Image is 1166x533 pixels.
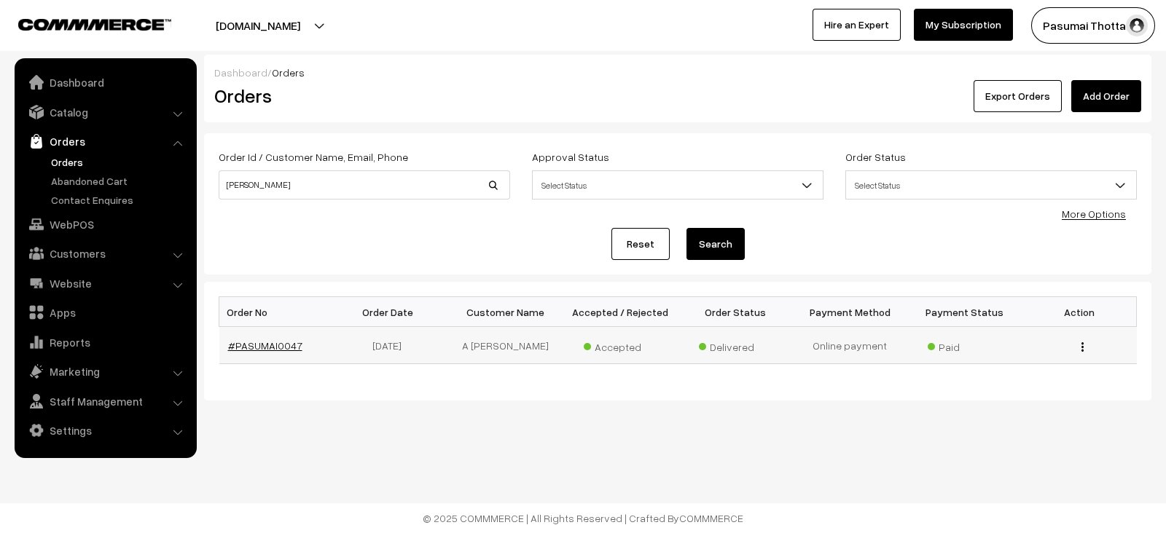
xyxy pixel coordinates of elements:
span: Select Status [845,170,1137,200]
span: Orders [272,66,305,79]
span: Select Status [846,173,1136,198]
label: Order Status [845,149,906,165]
a: WebPOS [18,211,192,237]
a: Orders [18,128,192,154]
a: Marketing [18,358,192,384]
button: Export Orders [974,80,1062,112]
img: COMMMERCE [18,19,171,30]
a: Reset [611,228,670,260]
td: Online payment [792,327,907,364]
h2: Orders [214,84,509,107]
a: Orders [47,154,192,170]
a: Hire an Expert [813,9,901,41]
a: Settings [18,417,192,443]
span: Delivered [699,336,772,355]
button: Pasumai Thotta… [1031,7,1155,44]
span: Select Status [532,170,823,200]
a: Add Order [1071,80,1141,112]
a: Website [18,270,192,296]
a: Abandoned Cart [47,173,192,189]
th: Order Status [678,297,792,327]
div: / [214,65,1141,80]
th: Customer Name [448,297,563,327]
label: Approval Status [532,149,609,165]
a: More Options [1062,208,1126,220]
td: [DATE] [334,327,448,364]
img: Menu [1081,342,1084,352]
a: #PASUMAI0047 [228,339,302,352]
a: Customers [18,240,192,266]
img: user [1126,15,1148,36]
a: Contact Enquires [47,192,192,208]
a: My Subscription [914,9,1013,41]
button: [DOMAIN_NAME] [165,7,351,44]
th: Order No [219,297,334,327]
th: Payment Status [907,297,1022,327]
span: Select Status [533,173,823,198]
th: Payment Method [792,297,907,327]
th: Accepted / Rejected [563,297,678,327]
a: Apps [18,299,192,325]
a: Staff Management [18,388,192,414]
a: Catalog [18,99,192,125]
td: A [PERSON_NAME] [448,327,563,364]
span: Accepted [584,336,657,355]
th: Order Date [334,297,448,327]
th: Action [1022,297,1136,327]
span: Paid [928,336,1001,355]
label: Order Id / Customer Name, Email, Phone [219,149,408,165]
input: Order Id / Customer Name / Customer Email / Customer Phone [219,170,510,200]
a: COMMMERCE [18,15,146,32]
a: Reports [18,329,192,355]
a: Dashboard [18,69,192,95]
a: COMMMERCE [679,512,743,524]
button: Search [686,228,745,260]
a: Dashboard [214,66,267,79]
